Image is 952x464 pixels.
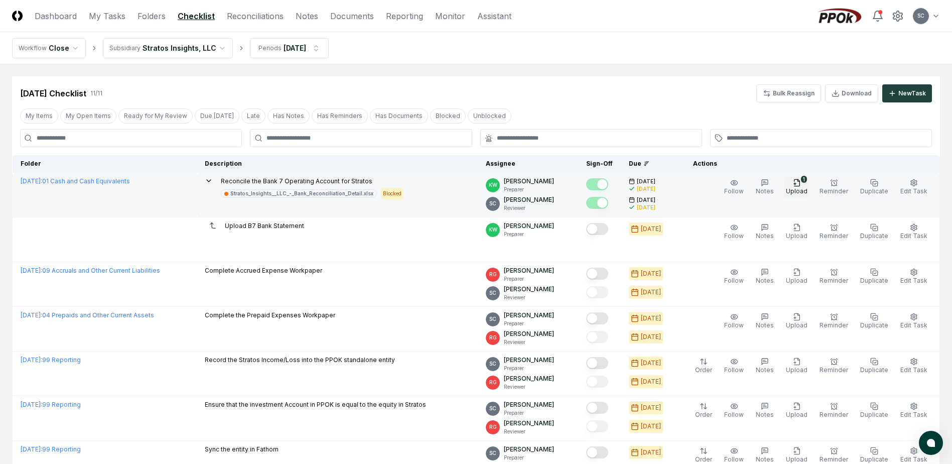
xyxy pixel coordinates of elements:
[641,314,661,323] div: [DATE]
[504,266,554,275] p: [PERSON_NAME]
[89,10,125,22] a: My Tasks
[586,286,608,298] button: Mark complete
[724,277,744,284] span: Follow
[784,266,809,287] button: Upload
[786,232,807,240] span: Upload
[489,289,496,297] span: SC
[504,400,554,409] p: [PERSON_NAME]
[504,445,554,454] p: [PERSON_NAME]
[629,159,669,168] div: Due
[60,108,116,124] button: My Open Items
[205,445,279,454] p: Sync the entity in Fathom
[898,89,926,98] div: New Task
[118,108,193,124] button: Ready for My Review
[900,455,927,463] span: Edit Task
[504,230,554,238] p: Preparer
[195,108,239,124] button: Due Today
[230,190,373,197] div: Stratos_Insights__LLC_-_Bank_Reconciliation_Detail.xlsx
[225,221,304,230] p: Upload B7 Bank Statement
[919,431,943,455] button: atlas-launcher
[898,221,929,243] button: Edit Task
[685,159,932,168] div: Actions
[898,311,929,332] button: Edit Task
[754,400,776,421] button: Notes
[786,187,807,195] span: Upload
[370,108,428,124] button: Has Documents
[504,186,554,193] p: Preparer
[205,311,335,320] p: Complete the Prepaid Expenses Workpaper
[900,232,927,240] span: Edit Task
[860,232,888,240] span: Duplicate
[754,311,776,332] button: Notes
[489,181,497,189] span: KW
[504,374,554,383] p: [PERSON_NAME]
[820,321,848,329] span: Reminder
[860,187,888,195] span: Duplicate
[19,44,47,53] div: Workflow
[12,38,329,58] nav: breadcrumb
[489,405,496,412] span: SC
[12,11,23,21] img: Logo
[754,356,776,377] button: Notes
[756,84,821,102] button: Bulk Reassign
[754,177,776,198] button: Notes
[820,232,848,240] span: Reminder
[858,311,890,332] button: Duplicate
[641,403,661,412] div: [DATE]
[825,84,878,102] button: Download
[722,177,746,198] button: Follow
[784,221,809,243] button: Upload
[818,400,850,421] button: Reminder
[586,197,608,209] button: Mark complete
[477,10,511,22] a: Assistant
[21,177,42,185] span: [DATE] :
[109,44,141,53] div: Subsidiary
[21,356,81,364] a: [DATE]:99 Reporting
[13,155,197,173] th: Folder
[695,411,712,418] span: Order
[489,200,496,207] span: SC
[754,221,776,243] button: Notes
[900,366,927,374] span: Edit Task
[504,454,554,461] p: Preparer
[504,204,554,212] p: Reviewer
[386,10,423,22] a: Reporting
[784,177,809,198] button: 1Upload
[21,445,81,453] a: [DATE]:99 Reporting
[586,331,608,343] button: Mark complete
[504,221,554,230] p: [PERSON_NAME]
[90,89,102,98] div: 11 / 11
[860,455,888,463] span: Duplicate
[724,232,744,240] span: Follow
[641,332,661,341] div: [DATE]
[197,155,478,173] th: Description
[858,177,890,198] button: Duplicate
[641,377,661,386] div: [DATE]
[504,195,554,204] p: [PERSON_NAME]
[637,178,655,185] span: [DATE]
[586,312,608,324] button: Mark complete
[21,267,160,274] a: [DATE]:09 Accruals and Other Current Liabilities
[21,267,42,274] span: [DATE] :
[227,10,284,22] a: Reconciliations
[205,266,322,275] p: Complete Accrued Expense Workpaper
[489,315,496,323] span: SC
[489,379,497,386] span: RG
[21,401,42,408] span: [DATE] :
[586,420,608,432] button: Mark complete
[489,226,497,234] span: KW
[641,422,661,431] div: [DATE]
[641,224,661,234] div: [DATE]
[138,10,166,22] a: Folders
[818,177,850,198] button: Reminder
[693,400,714,421] button: Order
[586,357,608,369] button: Mark complete
[912,7,930,25] button: SC
[724,455,744,463] span: Follow
[205,400,426,409] p: Ensure that the investment Account in PPOK is equal to the equity in Stratos
[818,266,850,287] button: Reminder
[178,10,215,22] a: Checklist
[860,321,888,329] span: Duplicate
[21,311,42,319] span: [DATE] :
[900,321,927,329] span: Edit Task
